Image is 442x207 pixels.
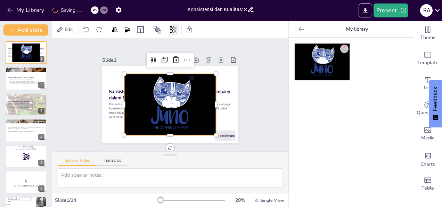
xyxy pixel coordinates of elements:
[7,131,44,132] p: Memastikan setiap batch kopi sesuai dengan permintaan pasar.
[7,130,44,131] p: Komunikasi aktif dengan petani mendukung strategi perencanaan.
[7,104,44,106] p: Terdapat 15%-20% biji kopi cacat dalam satu masa panen.
[359,3,372,17] button: Export to PowerPoint
[8,197,34,203] p: Apa yang menjadi tantangan utama bagi [PERSON_NAME] dalam menjaga kualitas kopi?
[36,95,44,103] button: Delete Slide
[6,171,47,194] div: 6
[26,147,35,155] button: Duplicate Slide
[429,80,442,127] button: Feedback - Show survey
[38,56,44,62] div: 1
[38,82,44,88] div: 2
[36,199,44,207] button: Delete Slide
[260,198,284,203] span: Single View
[374,3,408,17] button: Present
[421,184,434,192] span: Table
[7,128,44,130] p: Mengawasi ketersediaan biji kopi sangat penting.
[7,105,44,107] p: Faktor cuaca dan kondisi pertanian mempengaruhi hasil panen.
[7,103,44,104] p: Tantangan utama adalah menjaga konsistensi kualitas kopi.
[7,100,44,102] p: Tantangan dalam Menjaga Konsistensi
[8,80,44,82] p: [PERSON_NAME] dikenal dengan kemasan khas berstiker biru.
[135,24,146,35] div: Layout
[414,46,442,71] div: Add ready made slides
[6,145,47,168] div: 5
[8,146,44,148] p: Go to
[8,76,45,78] p: Latar Belakang Juno The Coffee Company
[109,89,230,101] strong: Konsistensi dan Kualitas: Strategi Juno The Coffee Company dalam Menghadapi Pasar
[26,43,35,52] button: Duplicate Slide
[6,67,47,90] div: 2
[3,24,48,36] button: Add slide
[26,95,35,103] button: Duplicate Slide
[307,21,407,38] p: My library
[414,121,442,146] div: Add images, graphics, shapes or video
[109,115,231,119] p: Generated with [URL]
[38,108,44,114] div: 3
[102,57,163,63] div: Slide 1
[58,158,97,166] button: Speaker Notes
[7,107,44,108] p: [PERSON_NAME] terus mencari solusi untuk mempertahankan kualitas.
[420,161,435,168] span: Charts
[420,3,433,17] button: R A
[36,69,44,77] button: Delete Slide
[26,199,35,207] button: Duplicate Slide
[6,93,47,116] div: 3
[5,5,47,16] button: My Library
[7,127,44,128] p: [PERSON_NAME] melakukan perencanaan yang matang terkait kebutuhan kopi mentah.
[414,96,442,121] div: Get real-time input from your audience
[38,160,44,166] div: 5
[8,83,44,84] p: Juno menjadi salah satu merek yang diperhitungkan di dunia kopi specialty.
[232,197,248,204] div: 20 %
[97,158,128,166] button: Transcript
[26,121,35,129] button: Duplicate Slide
[8,79,44,80] p: Juno The Coffee Company didirikan oleh [PERSON_NAME].
[55,197,158,204] div: Slide 1 / 14
[414,171,442,197] div: Add a table
[63,26,74,33] span: Edit
[414,21,442,46] div: Change the overall theme
[188,5,247,15] input: Insert title
[8,178,44,185] p: 5
[423,84,433,92] span: Text
[414,71,442,96] div: Add text boxes
[36,173,44,181] button: Delete Slide
[26,173,35,181] button: Duplicate Slide
[7,204,36,205] span: Kualitas biji
[8,52,44,56] p: Presentasi ini membahas perjalanan Juno The Coffee Company, tantangan dalam menjaga konsistensi d...
[8,120,44,122] p: Strategi Perencanaan yang Matang
[8,82,44,83] p: [PERSON_NAME] berkomitmen untuk meningkatkan kualitas kopi specialty.
[8,48,44,52] strong: Konsistensi dan Kualitas: Strategi Juno The Coffee Company dalam Menghadapi Pasar
[153,25,162,34] span: Position
[295,44,350,80] img: e3742b89-ad94-4d38-b6d8-5565768fe96b.jpeg
[14,185,38,187] strong: Siap untuk kuis? [PERSON_NAME] mulai!
[8,56,44,57] p: Generated with [URL]
[6,119,47,142] div: 4
[36,147,44,155] button: Delete Slide
[38,134,44,140] div: 4
[414,146,442,171] div: Add charts and graphs
[8,148,44,150] p: and login with code
[420,34,436,41] span: Theme
[109,102,231,115] p: Presentasi ini membahas perjalanan Juno The Coffee Company, tantangan dalam menjaga konsistensi d...
[417,59,439,67] span: Template
[432,87,439,111] span: Feedback
[26,69,35,77] button: Duplicate Slide
[38,185,44,192] div: 6
[23,146,33,148] strong: [DOMAIN_NAME]
[417,109,439,117] span: Questions
[6,41,47,64] div: 1
[36,121,44,129] button: Delete Slide
[36,43,44,52] button: Delete Slide
[421,134,435,142] span: Media
[52,7,82,14] div: Saving......
[420,4,433,17] div: R A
